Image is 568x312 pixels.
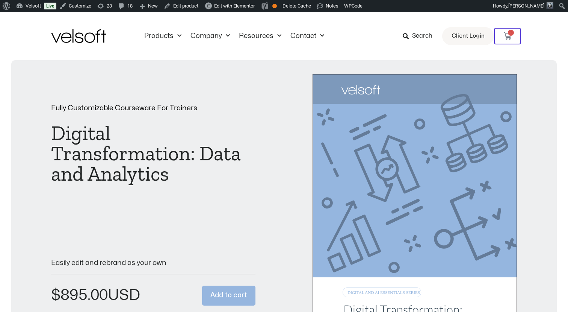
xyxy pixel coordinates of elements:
p: Fully Customizable Courseware For Trainers [51,105,255,112]
bdi: 895.00 [51,288,108,303]
a: Client Login [442,27,494,45]
span: $ [51,288,60,303]
a: ResourcesMenu Toggle [234,32,286,40]
a: Search [403,30,438,43]
span: Search [412,31,432,41]
a: CompanyMenu Toggle [186,32,234,40]
span: Edit with Elementor [214,3,255,9]
span: [PERSON_NAME] [508,3,544,9]
p: Easily edit and rebrand as your own [51,259,255,266]
a: ContactMenu Toggle [286,32,329,40]
a: 1 [494,28,521,44]
img: Velsoft Training Materials [51,29,106,43]
nav: Menu [140,32,329,40]
a: Live [44,3,56,9]
span: Client Login [452,31,485,41]
button: Add to cart [202,286,255,306]
h1: Digital Transformation: Data and Analytics [51,123,255,184]
a: ProductsMenu Toggle [140,32,186,40]
span: 1 [508,30,514,36]
div: OK [272,4,277,8]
